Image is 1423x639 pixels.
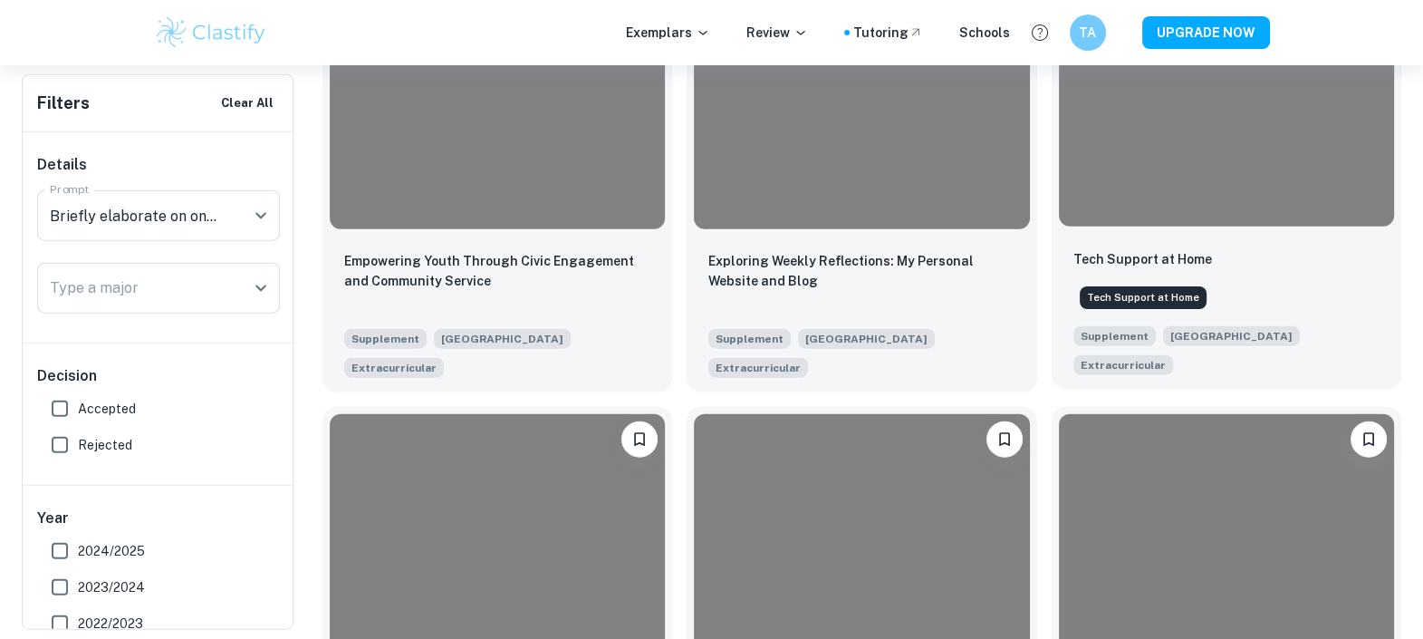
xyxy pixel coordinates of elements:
div: Tech Support at Home [1080,286,1207,309]
a: Tutoring [853,23,923,43]
button: Clear All [216,90,278,117]
span: Extracurricular [716,360,801,376]
span: Extracurricular [351,360,437,376]
span: [GEOGRAPHIC_DATA] [434,329,571,349]
h6: Details [37,154,280,176]
button: Bookmark [621,421,658,458]
span: Briefly elaborate on one of your extracurricular activities, a job you hold, or responsibilities ... [1073,353,1173,375]
h6: Filters [37,91,90,116]
p: Review [746,23,808,43]
button: Bookmark [986,421,1023,458]
button: UPGRADE NOW [1142,16,1270,49]
button: TA [1070,15,1106,51]
span: Briefly elaborate on one of your extracurricular activities, a job you hold, or responsibilities ... [344,356,444,378]
span: [GEOGRAPHIC_DATA] [1163,326,1300,346]
button: Bookmark [1351,421,1387,458]
p: Tech Support at Home [1073,249,1212,269]
span: 2023/2024 [78,577,145,597]
h6: Year [37,508,280,529]
span: [GEOGRAPHIC_DATA] [798,329,935,349]
span: Supplement [708,329,791,349]
h6: Decision [37,365,280,387]
span: Supplement [1073,326,1156,346]
span: Briefly elaborate on one of your extracurricular activities, a job you hold, or responsibilities ... [708,356,808,378]
img: Clastify logo [154,15,269,51]
button: Help and Feedback [1024,17,1055,48]
a: Schools [959,23,1010,43]
p: Empowering Youth Through Civic Engagement and Community Service [344,251,650,291]
span: Extracurricular [1081,357,1166,373]
button: Open [248,203,274,228]
span: Supplement [344,329,427,349]
span: 2022/2023 [78,614,143,634]
label: Prompt [50,182,90,198]
span: Accepted [78,399,136,419]
button: Open [248,276,274,301]
p: Exploring Weekly Reflections: My Personal Website and Blog [708,251,1014,291]
h6: TA [1077,23,1098,43]
span: Rejected [78,435,132,455]
span: 2024/2025 [78,541,145,561]
p: Exemplars [626,23,710,43]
